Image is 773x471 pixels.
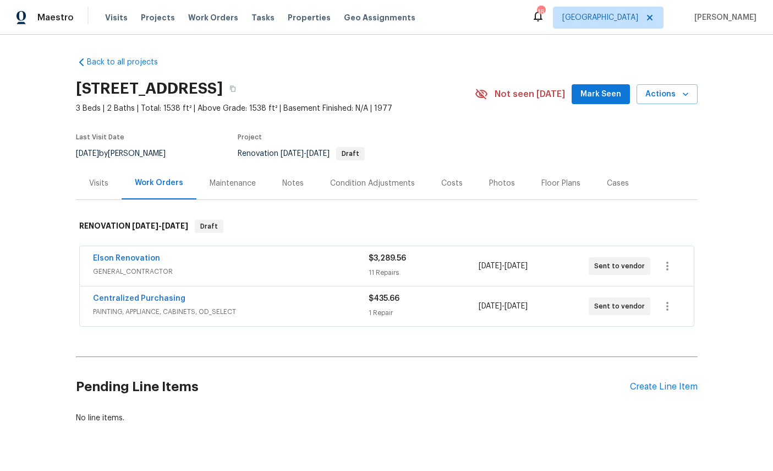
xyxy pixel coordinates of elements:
[37,12,74,23] span: Maestro
[580,88,621,101] span: Mark Seen
[369,307,479,318] div: 1 Repair
[630,382,698,392] div: Create Line Item
[330,178,415,189] div: Condition Adjustments
[132,222,158,230] span: [DATE]
[76,361,630,413] h2: Pending Line Items
[479,261,528,272] span: -
[337,150,364,157] span: Draft
[344,12,415,23] span: Geo Assignments
[282,178,304,189] div: Notes
[105,12,128,23] span: Visits
[135,177,183,188] div: Work Orders
[637,84,698,105] button: Actions
[76,103,475,114] span: 3 Beds | 2 Baths | Total: 1538 ft² | Above Grade: 1538 ft² | Basement Finished: N/A | 1977
[196,221,222,232] span: Draft
[369,295,399,302] span: $435.66
[76,147,179,160] div: by [PERSON_NAME]
[537,7,545,18] div: 16
[238,150,365,158] span: Renovation
[76,413,698,424] div: No line items.
[188,12,238,23] span: Work Orders
[79,220,188,233] h6: RENOVATION
[93,255,160,262] a: Elson Renovation
[281,150,330,158] span: -
[505,262,528,270] span: [DATE]
[162,222,188,230] span: [DATE]
[690,12,756,23] span: [PERSON_NAME]
[562,12,638,23] span: [GEOGRAPHIC_DATA]
[594,301,649,312] span: Sent to vendor
[479,262,502,270] span: [DATE]
[369,267,479,278] div: 11 Repairs
[607,178,629,189] div: Cases
[141,12,175,23] span: Projects
[93,306,369,317] span: PAINTING, APPLIANCE, CABINETS, OD_SELECT
[210,178,256,189] div: Maintenance
[369,255,406,262] span: $3,289.56
[251,14,275,21] span: Tasks
[594,261,649,272] span: Sent to vendor
[572,84,630,105] button: Mark Seen
[93,266,369,277] span: GENERAL_CONTRACTOR
[479,302,502,310] span: [DATE]
[489,178,515,189] div: Photos
[76,150,99,158] span: [DATE]
[89,178,108,189] div: Visits
[441,178,463,189] div: Costs
[541,178,580,189] div: Floor Plans
[288,12,331,23] span: Properties
[281,150,304,158] span: [DATE]
[93,295,185,302] a: Centralized Purchasing
[223,79,243,99] button: Copy Address
[306,150,330,158] span: [DATE]
[238,134,262,140] span: Project
[76,134,124,140] span: Last Visit Date
[76,57,182,68] a: Back to all projects
[76,83,223,94] h2: [STREET_ADDRESS]
[76,209,698,244] div: RENOVATION [DATE]-[DATE]Draft
[505,302,528,310] span: [DATE]
[479,301,528,312] span: -
[495,89,565,100] span: Not seen [DATE]
[645,88,689,101] span: Actions
[132,222,188,230] span: -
